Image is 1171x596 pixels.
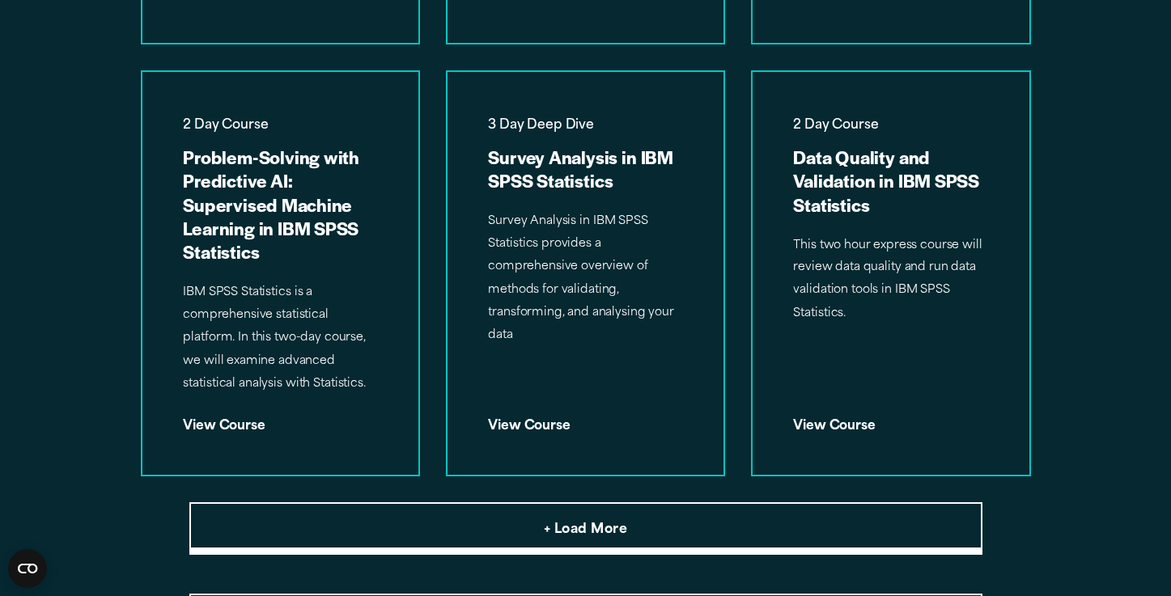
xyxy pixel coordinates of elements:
[488,407,682,432] div: View Course
[183,281,377,395] p: IBM SPSS Statistics is a comprehensive statistical platform. In this two-day course, we will exam...
[488,114,682,141] span: 3 Day Deep Dive
[448,72,723,475] a: 3 Day Deep Dive Survey Analysis in IBM SPSS Statistics Survey Analysis in IBM SPSS Statistics pro...
[753,72,1029,475] a: 2 Day Course Data Quality and Validation in IBM SPSS Statistics This two hour express course will...
[488,145,682,192] h3: Survey Analysis in IBM SPSS Statistics
[794,407,988,432] div: View Course
[142,72,418,475] a: 2 Day Course Problem-Solving with Predictive AI: Supervised Machine Learning in IBM SPSS Statisti...
[794,114,988,141] span: 2 Day Course
[183,145,377,264] h3: Problem-Solving with Predictive AI: Supervised Machine Learning in IBM SPSS Statistics
[794,234,988,325] p: This two hour express course will review data quality and run data validation tools in IBM SPSS S...
[183,114,377,141] span: 2 Day Course
[544,520,627,541] span: + Load More
[183,407,377,432] div: View Course
[488,210,682,347] p: Survey Analysis in IBM SPSS Statistics provides a comprehensive overview of methods for validatin...
[189,502,982,556] button: + Load More
[794,145,988,216] h3: Data Quality and Validation in IBM SPSS Statistics
[8,549,47,588] button: Open CMP widget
